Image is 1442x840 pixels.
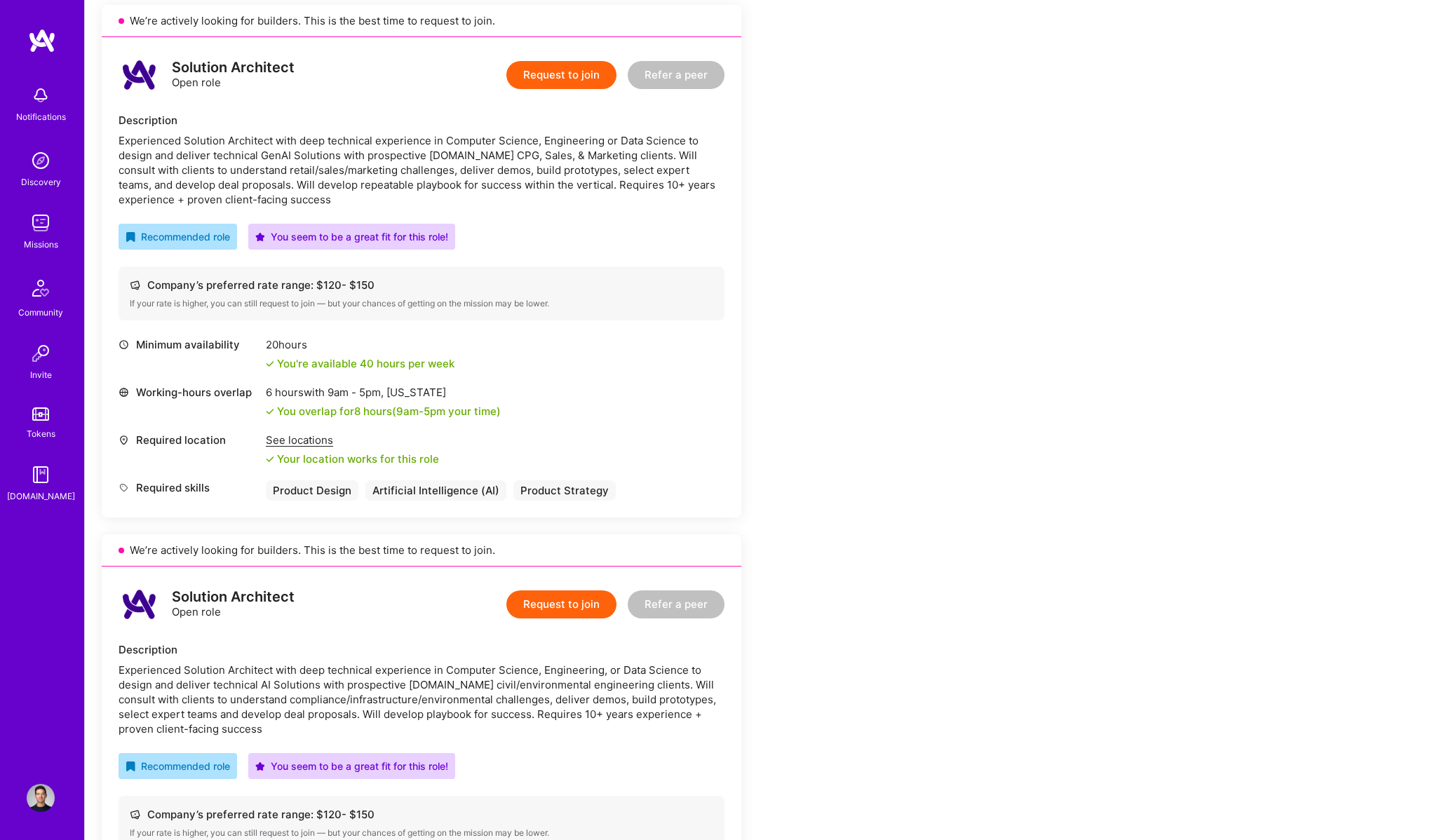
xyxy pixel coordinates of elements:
[506,61,616,89] button: Request to join
[119,113,725,128] div: Description
[119,663,725,736] div: Experienced Solution Architect with deep technical experience in Computer Science, Engineering, o...
[172,590,295,619] div: Open role
[255,229,448,244] div: You seem to be a great fit for this role!
[266,356,454,371] div: You're available 40 hours per week
[28,28,56,53] img: logo
[24,237,58,252] div: Missions
[172,590,295,604] div: Solution Architect
[266,337,454,352] div: 20 hours
[119,642,725,657] div: Description
[119,385,259,400] div: Working-hours overlap
[130,809,140,820] i: icon Cash
[130,298,713,309] div: If your rate is higher, you can still request to join — but your chances of getting on the missio...
[172,60,295,90] div: Open role
[119,387,129,398] i: icon World
[119,133,725,207] div: Experienced Solution Architect with deep technical experience in Computer Science, Engineering or...
[119,583,161,625] img: logo
[126,759,230,773] div: Recommended role
[628,61,725,89] button: Refer a peer
[126,761,135,771] i: icon RecommendedBadge
[119,433,259,447] div: Required location
[32,407,49,421] img: tokens
[266,480,358,501] div: Product Design
[266,385,501,400] div: 6 hours with [US_STATE]
[27,209,55,237] img: teamwork
[266,455,274,463] i: icon Check
[130,827,713,839] div: If your rate is higher, you can still request to join — but your chances of getting on the missio...
[396,405,445,418] span: 9am - 5pm
[27,461,55,489] img: guide book
[119,337,259,352] div: Minimum availability
[365,480,506,501] div: Artificial Intelligence (AI)
[119,339,129,350] i: icon Clock
[119,480,259,495] div: Required skills
[18,305,63,320] div: Community
[172,60,295,75] div: Solution Architect
[126,232,135,242] i: icon RecommendedBadge
[266,452,439,466] div: Your location works for this role
[628,590,725,618] button: Refer a peer
[23,784,58,812] a: User Avatar
[24,271,58,305] img: Community
[27,147,55,175] img: discovery
[255,759,448,773] div: You seem to be a great fit for this role!
[130,280,140,290] i: icon Cash
[325,386,386,399] span: 9am - 5pm ,
[130,278,713,292] div: Company’s preferred rate range: $ 120 - $ 150
[7,489,75,503] div: [DOMAIN_NAME]
[277,404,501,419] div: You overlap for 8 hours ( your time)
[126,229,230,244] div: Recommended role
[119,54,161,96] img: logo
[27,339,55,367] img: Invite
[255,232,265,242] i: icon PurpleStar
[27,81,55,109] img: bell
[102,534,741,567] div: We’re actively looking for builders. This is the best time to request to join.
[30,367,52,382] div: Invite
[255,761,265,771] i: icon PurpleStar
[506,590,616,618] button: Request to join
[16,109,66,124] div: Notifications
[21,175,61,189] div: Discovery
[119,435,129,445] i: icon Location
[27,426,55,441] div: Tokens
[513,480,616,501] div: Product Strategy
[102,5,741,37] div: We’re actively looking for builders. This is the best time to request to join.
[119,482,129,493] i: icon Tag
[266,433,439,447] div: See locations
[27,784,55,812] img: User Avatar
[266,360,274,368] i: icon Check
[266,407,274,416] i: icon Check
[130,807,713,822] div: Company’s preferred rate range: $ 120 - $ 150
